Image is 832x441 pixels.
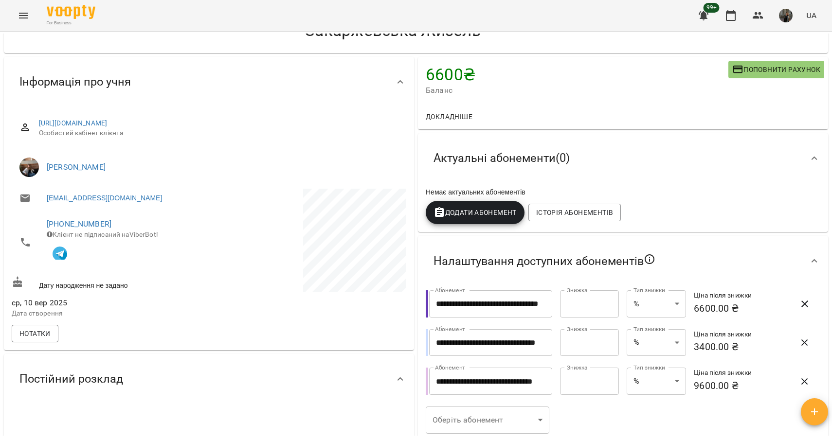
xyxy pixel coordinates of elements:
[694,378,787,393] h6: 9600.00 ₴
[47,162,106,172] a: [PERSON_NAME]
[704,3,720,13] span: 99+
[627,290,686,318] div: %
[732,64,820,75] span: Поповнити рахунок
[434,151,570,166] span: Актуальні абонементи ( 0 )
[426,85,728,96] span: Баланс
[434,253,655,269] span: Налаштування доступних абонементів
[39,128,398,138] span: Особистий кабінет клієнта
[12,297,207,309] span: ср, 10 вер 2025
[694,368,787,378] h6: Ціна після знижки
[426,65,728,85] h4: 6600 ₴
[19,158,39,177] img: Малиновська Анна
[644,253,655,265] svg: Якщо не обрано жодного, клієнт зможе побачити всі публічні абонементи
[434,207,517,218] span: Додати Абонемент
[694,301,787,316] h6: 6600.00 ₴
[528,204,621,221] button: Історія абонементів
[802,6,820,24] button: UA
[422,108,476,125] button: Докладніше
[12,325,58,342] button: Нотатки
[19,328,51,339] span: Нотатки
[4,57,414,107] div: Інформація про учня
[627,329,686,356] div: %
[12,4,35,27] button: Menu
[47,230,158,238] span: Клієнт не підписаний на ViberBot!
[694,339,787,354] h6: 3400.00 ₴
[53,247,67,261] img: Telegram
[426,201,525,224] button: Додати Абонемент
[418,133,828,183] div: Актуальні абонементи(0)
[10,274,209,292] div: Дату народження не задано
[779,9,793,22] img: 331913643cd58b990721623a0d187df0.png
[12,309,207,318] p: Дата створення
[39,119,108,127] a: [URL][DOMAIN_NAME]
[536,207,613,218] span: Історія абонементів
[426,111,472,123] span: Докладніше
[806,10,816,20] span: UA
[47,239,73,265] button: Клієнт підписаний на VooptyBot
[47,219,111,229] a: [PHONE_NUMBER]
[694,329,787,340] h6: Ціна після знижки
[424,185,822,199] div: Немає актуальних абонементів
[694,290,787,301] h6: Ціна після знижки
[4,354,414,404] div: Постійний розклад
[19,74,131,89] span: Інформація про учня
[47,193,162,203] a: [EMAIL_ADDRESS][DOMAIN_NAME]
[47,5,95,19] img: Voopty Logo
[47,20,95,26] span: For Business
[19,371,123,387] span: Постійний розклад
[418,236,828,286] div: Налаштування доступних абонементів
[728,61,824,78] button: Поповнити рахунок
[426,406,549,434] div: ​
[627,368,686,395] div: %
